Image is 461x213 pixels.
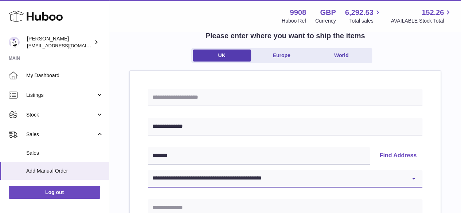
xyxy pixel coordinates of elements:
[282,17,306,24] div: Huboo Ref
[345,8,382,24] a: 6,292.53 Total sales
[26,131,96,138] span: Sales
[315,17,336,24] div: Currency
[27,43,107,48] span: [EMAIL_ADDRESS][DOMAIN_NAME]
[349,17,382,24] span: Total sales
[26,167,103,174] span: Add Manual Order
[312,50,371,62] a: World
[345,8,374,17] span: 6,292.53
[193,50,251,62] a: UK
[320,8,336,17] strong: GBP
[27,35,93,49] div: [PERSON_NAME]
[391,17,452,24] span: AVAILABLE Stock Total
[9,37,20,48] img: tbcollectables@hotmail.co.uk
[422,8,444,17] span: 152.26
[26,111,96,118] span: Stock
[9,186,100,199] a: Log out
[26,72,103,79] span: My Dashboard
[26,92,96,99] span: Listings
[374,147,422,165] button: Find Address
[253,50,311,62] a: Europe
[26,150,103,157] span: Sales
[391,8,452,24] a: 152.26 AVAILABLE Stock Total
[206,31,365,41] h2: Please enter where you want to ship the items
[290,8,306,17] strong: 9908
